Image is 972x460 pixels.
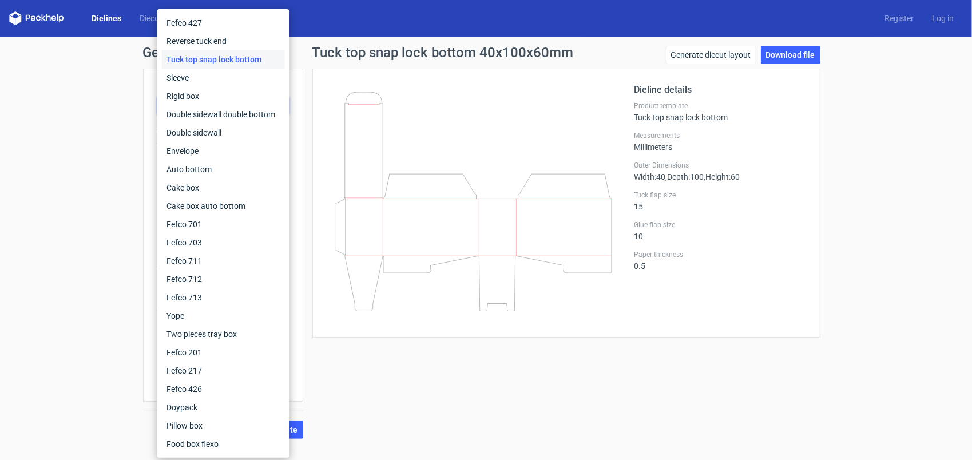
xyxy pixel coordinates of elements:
div: Cake box auto bottom [162,197,285,215]
div: Fefco 701 [162,215,285,233]
div: Millimeters [634,131,806,152]
div: Fefco 712 [162,270,285,288]
label: Measurements [634,131,806,140]
a: Generate diecut layout [666,46,756,64]
div: Envelope [162,142,285,160]
div: Fefco 703 [162,233,285,252]
div: Fefco 427 [162,14,285,32]
div: Fefco 711 [162,252,285,270]
h1: Tuck top snap lock bottom 40x100x60mm [312,46,574,60]
div: Tuck top snap lock bottom [634,101,806,122]
div: Fefco 217 [162,362,285,380]
label: Glue flap size [634,220,806,229]
div: Auto bottom [162,160,285,179]
div: Fefco 713 [162,288,285,307]
div: 15 [634,191,806,211]
h1: Generate new dieline [143,46,830,60]
h2: Dieline details [634,83,806,97]
label: Product template [634,101,806,110]
div: Pillow box [162,417,285,435]
a: Log in [923,13,963,24]
a: Register [875,13,923,24]
span: , Depth : 100 [666,172,704,181]
div: Two pieces tray box [162,325,285,343]
div: Doypack [162,398,285,417]
a: Dielines [82,13,130,24]
div: Double sidewall [162,124,285,142]
div: Tuck top snap lock bottom [162,50,285,69]
div: Double sidewall double bottom [162,105,285,124]
span: , Height : 60 [704,172,740,181]
div: Reverse tuck end [162,32,285,50]
label: Tuck flap size [634,191,806,200]
div: Food box flexo [162,435,285,453]
div: 10 [634,220,806,241]
span: Width : 40 [634,172,666,181]
div: Cake box [162,179,285,197]
div: Fefco 201 [162,343,285,362]
label: Paper thickness [634,250,806,259]
a: Diecut layouts [130,13,199,24]
div: Fefco 426 [162,380,285,398]
label: Outer Dimensions [634,161,806,170]
div: Sleeve [162,69,285,87]
div: 0.5 [634,250,806,271]
a: Download file [761,46,820,64]
div: Yope [162,307,285,325]
div: Rigid box [162,87,285,105]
